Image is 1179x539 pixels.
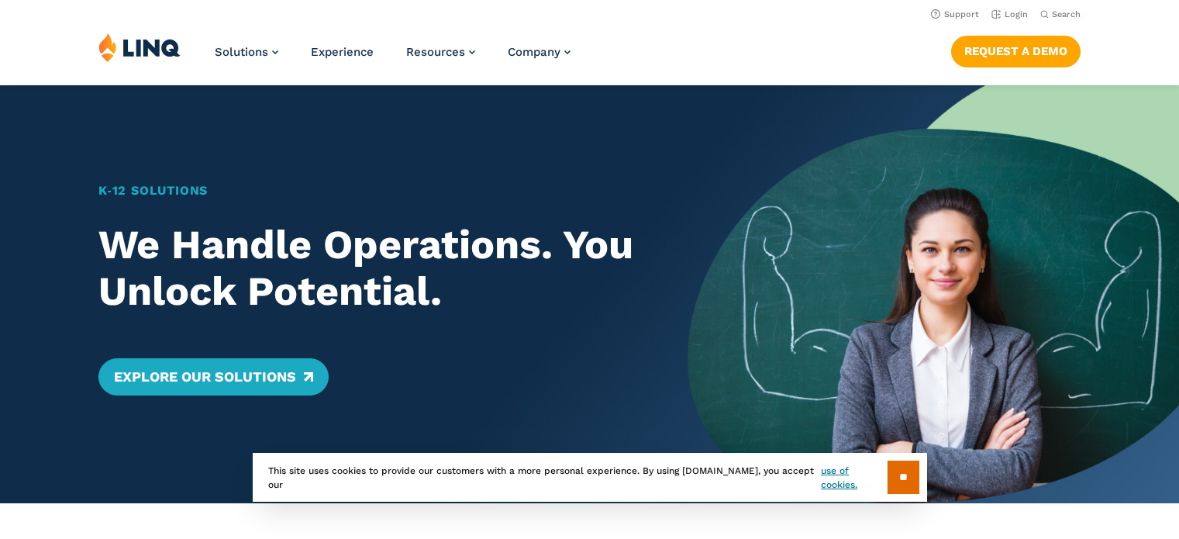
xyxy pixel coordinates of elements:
div: This site uses cookies to provide our customers with a more personal experience. By using [DOMAIN... [253,453,927,502]
a: Solutions [215,45,278,59]
span: Solutions [215,45,268,59]
a: Explore Our Solutions [98,358,329,396]
a: Login [991,9,1028,19]
a: Resources [406,45,475,59]
a: Support [931,9,979,19]
a: Experience [311,45,374,59]
nav: Button Navigation [951,33,1081,67]
img: LINQ | K‑12 Software [98,33,181,62]
nav: Primary Navigation [215,33,571,84]
a: Company [508,45,571,59]
span: Resources [406,45,465,59]
a: use of cookies. [821,464,887,492]
span: Search [1052,9,1081,19]
img: Home Banner [688,85,1179,503]
button: Open Search Bar [1040,9,1081,20]
h1: K‑12 Solutions [98,181,640,200]
a: Request a Demo [951,36,1081,67]
h2: We Handle Operations. You Unlock Potential. [98,222,640,315]
span: Company [508,45,560,59]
